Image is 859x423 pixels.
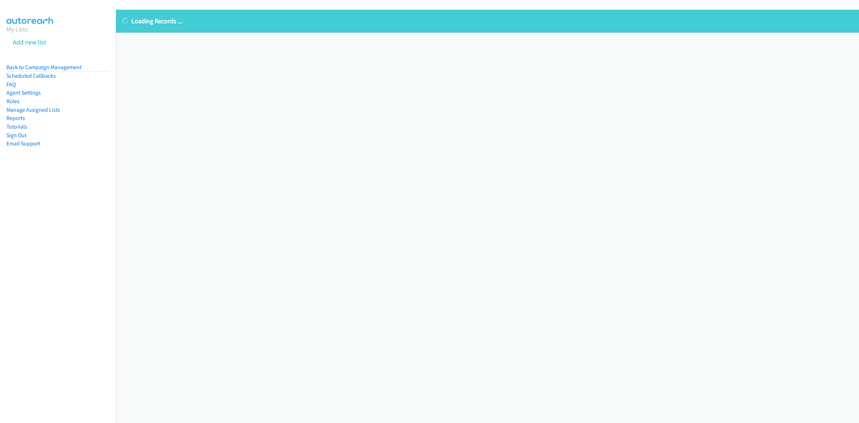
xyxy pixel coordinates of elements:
a: Reports [6,115,25,121]
a: Email Support [6,140,40,147]
p: Loading Records ... [122,16,853,26]
a: Agent Settings [6,89,41,96]
a: Add new list [13,38,46,46]
a: FAQ [6,81,16,88]
a: My Lists [6,25,28,33]
a: Roles [6,98,20,105]
a: Sign Out [6,132,26,139]
a: Manage Assigned Lists [6,106,60,113]
a: Tutorials [6,123,27,130]
a: Scheduled Callbacks [6,72,56,79]
a: Back to Campaign Management [6,64,82,71]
